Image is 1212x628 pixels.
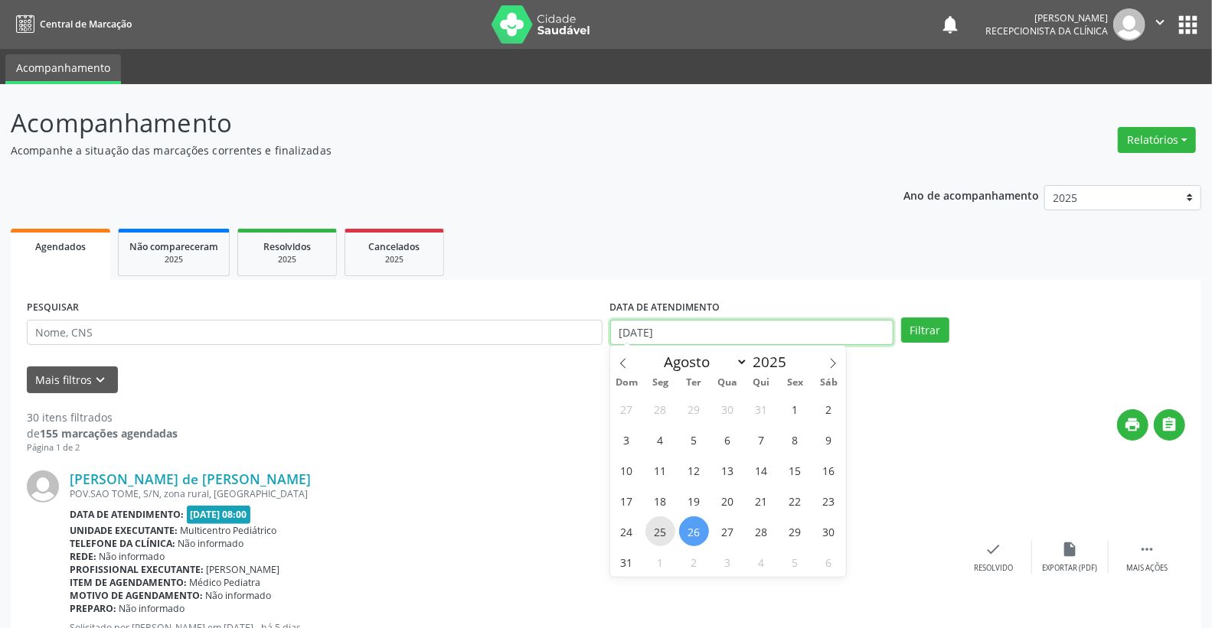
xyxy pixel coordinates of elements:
input: Selecione um intervalo [610,320,894,346]
span: Agosto 14, 2025 [746,455,776,485]
span: Agosto 17, 2025 [612,486,642,516]
span: Multicentro Pediátrico [181,524,277,537]
span: Médico Pediatra [190,576,261,589]
p: Acompanhe a situação das marcações correntes e finalizadas [11,142,844,158]
div: 2025 [129,254,218,265]
label: PESQUISAR [27,296,79,320]
span: Seg [644,378,678,388]
span: Agosto 13, 2025 [713,455,743,485]
button: print [1117,409,1148,441]
span: Qua [711,378,745,388]
i: keyboard_arrow_down [93,372,109,389]
span: Agosto 2, 2025 [814,394,844,424]
span: Agosto 3, 2025 [612,425,642,454]
span: Setembro 6, 2025 [814,547,844,577]
a: Acompanhamento [5,54,121,84]
span: Central de Marcação [40,18,132,31]
span: Não informado [119,602,185,615]
span: Agosto 25, 2025 [645,516,675,546]
span: Sáb [812,378,846,388]
div: Mais ações [1126,563,1168,574]
i:  [1138,541,1155,558]
img: img [1113,8,1145,41]
button:  [1154,409,1185,441]
p: Acompanhamento [11,104,844,142]
p: Ano de acompanhamento [903,185,1039,204]
b: Data de atendimento: [70,508,184,521]
img: img [27,470,59,503]
div: de [27,425,178,441]
span: Agosto 4, 2025 [645,425,675,454]
span: [PERSON_NAME] [207,563,280,576]
span: Agosto 27, 2025 [713,516,743,546]
i: insert_drive_file [1062,541,1079,558]
button: Filtrar [901,317,949,343]
i: print [1125,416,1142,433]
div: Exportar (PDF) [1043,563,1098,574]
span: Agosto 22, 2025 [780,486,810,516]
span: Agosto 18, 2025 [645,486,675,516]
span: Setembro 1, 2025 [645,547,675,577]
span: Agosto 1, 2025 [780,394,810,424]
span: Julho 27, 2025 [612,394,642,424]
span: Agosto 29, 2025 [780,516,810,546]
span: Não informado [178,537,244,550]
span: Resolvidos [263,240,311,253]
b: Profissional executante: [70,563,204,576]
span: Julho 29, 2025 [679,394,709,424]
div: [PERSON_NAME] [985,11,1108,24]
b: Unidade executante: [70,524,178,537]
b: Telefone da clínica: [70,537,175,550]
div: Página 1 de 2 [27,441,178,454]
button: Relatórios [1118,127,1196,153]
strong: 155 marcações agendadas [40,426,178,441]
span: Setembro 4, 2025 [746,547,776,577]
span: Agosto 28, 2025 [746,516,776,546]
div: 2025 [249,254,325,265]
span: Agosto 21, 2025 [746,486,776,516]
span: Agosto 23, 2025 [814,486,844,516]
span: Qui [745,378,779,388]
div: POV.SAO TOME, S/N, zona rural, [GEOGRAPHIC_DATA] [70,487,956,500]
i: check [985,541,1002,558]
select: Month [657,351,749,373]
span: Agosto 19, 2025 [679,486,709,516]
span: Agosto 16, 2025 [814,455,844,485]
a: [PERSON_NAME] de [PERSON_NAME] [70,470,311,487]
button: apps [1174,11,1201,38]
span: Agosto 8, 2025 [780,425,810,454]
button: Mais filtroskeyboard_arrow_down [27,366,118,393]
b: Preparo: [70,602,116,615]
span: Setembro 2, 2025 [679,547,709,577]
input: Nome, CNS [27,320,603,346]
span: Setembro 5, 2025 [780,547,810,577]
i:  [1161,416,1178,433]
span: Agosto 5, 2025 [679,425,709,454]
span: [DATE] 08:00 [187,506,251,523]
span: Julho 31, 2025 [746,394,776,424]
div: 2025 [356,254,433,265]
span: Agosto 12, 2025 [679,455,709,485]
span: Agosto 9, 2025 [814,425,844,454]
button:  [1145,8,1174,41]
span: Agosto 7, 2025 [746,425,776,454]
span: Agosto 15, 2025 [780,455,810,485]
span: Julho 28, 2025 [645,394,675,424]
span: Não compareceram [129,240,218,253]
span: Agosto 26, 2025 [679,516,709,546]
span: Setembro 3, 2025 [713,547,743,577]
span: Não informado [206,589,272,602]
span: Julho 30, 2025 [713,394,743,424]
div: 30 itens filtrados [27,409,178,425]
i:  [1152,14,1168,31]
a: Central de Marcação [11,11,132,37]
b: Rede: [70,550,96,563]
button: notifications [939,14,961,35]
span: Ter [678,378,711,388]
input: Year [748,352,799,372]
span: Cancelados [369,240,420,253]
label: DATA DE ATENDIMENTO [610,296,720,320]
span: Agosto 31, 2025 [612,547,642,577]
span: Sex [779,378,812,388]
span: Agosto 6, 2025 [713,425,743,454]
